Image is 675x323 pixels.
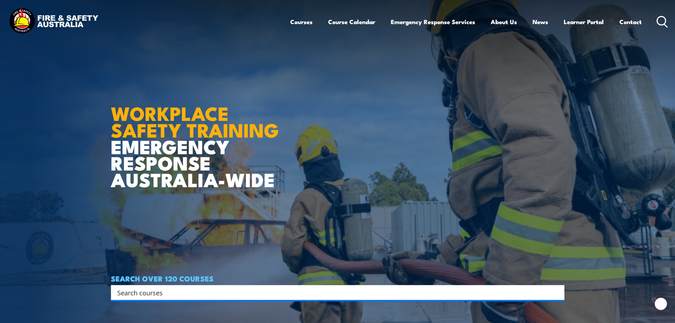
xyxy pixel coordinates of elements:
[290,12,313,31] a: Courses
[391,12,475,31] a: Emergency Response Services
[491,12,517,31] a: About Us
[111,274,564,282] h4: SEARCH OVER 120 COURSES
[533,12,548,31] a: News
[619,12,642,31] a: Contact
[111,98,279,144] strong: WORKPLACE SAFETY TRAINING
[564,12,604,31] a: Learner Portal
[117,287,549,298] input: Search input
[328,12,375,31] a: Course Calendar
[552,288,562,297] button: Search magnifier button
[111,87,284,188] h1: EMERGENCY RESPONSE AUSTRALIA-WIDE
[119,288,550,297] form: Search form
